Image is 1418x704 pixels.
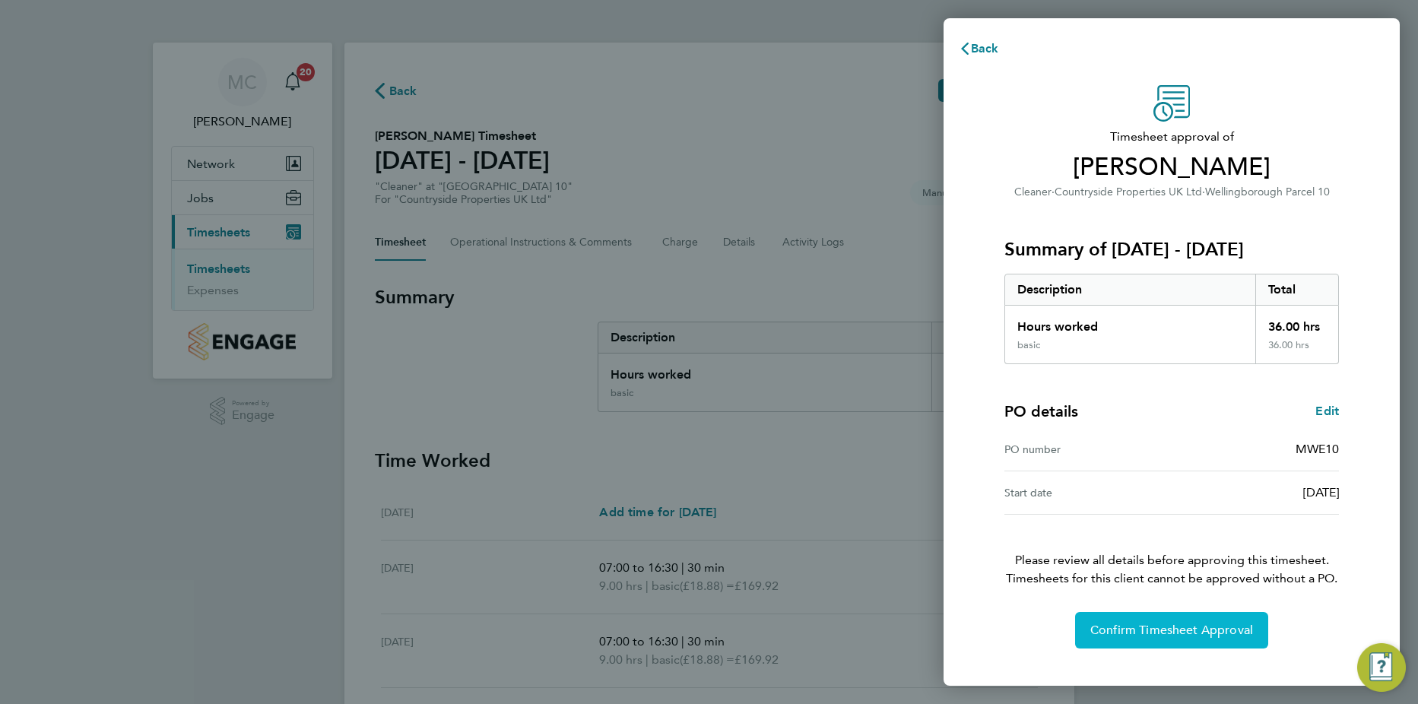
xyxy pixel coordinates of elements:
span: Back [971,41,999,55]
span: · [1052,186,1055,198]
div: basic [1017,339,1040,351]
div: 36.00 hrs [1255,306,1339,339]
h4: PO details [1004,401,1078,422]
span: [PERSON_NAME] [1004,152,1339,182]
h3: Summary of [DATE] - [DATE] [1004,237,1339,262]
div: Hours worked [1005,306,1255,339]
div: PO number [1004,440,1172,458]
div: Description [1005,274,1255,305]
span: MWE10 [1296,442,1339,456]
span: Wellingborough Parcel 10 [1205,186,1330,198]
button: Confirm Timesheet Approval [1075,612,1268,649]
span: Countryside Properties UK Ltd [1055,186,1202,198]
span: Timesheets for this client cannot be approved without a PO. [986,569,1357,588]
div: 36.00 hrs [1255,339,1339,363]
a: Edit [1315,402,1339,420]
p: Please review all details before approving this timesheet. [986,515,1357,588]
span: Cleaner [1014,186,1052,198]
button: Engage Resource Center [1357,643,1406,692]
div: [DATE] [1172,484,1339,502]
span: · [1202,186,1205,198]
span: Confirm Timesheet Approval [1090,623,1253,638]
span: Timesheet approval of [1004,128,1339,146]
span: Edit [1315,404,1339,418]
div: Total [1255,274,1339,305]
button: Back [944,33,1014,64]
div: Start date [1004,484,1172,502]
div: Summary of 25 - 31 Aug 2025 [1004,274,1339,364]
